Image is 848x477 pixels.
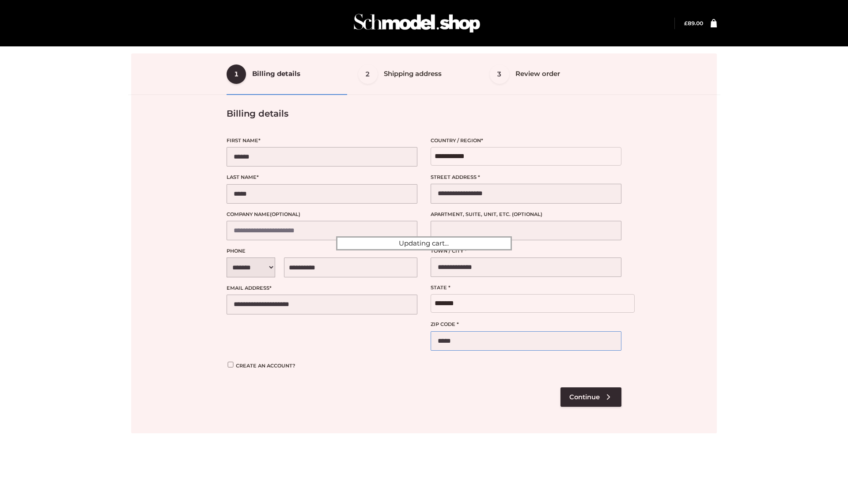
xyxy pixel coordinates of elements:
span: £ [684,20,688,26]
img: Schmodel Admin 964 [351,6,483,41]
bdi: 89.00 [684,20,703,26]
div: Updating cart... [336,236,512,250]
a: £89.00 [684,20,703,26]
